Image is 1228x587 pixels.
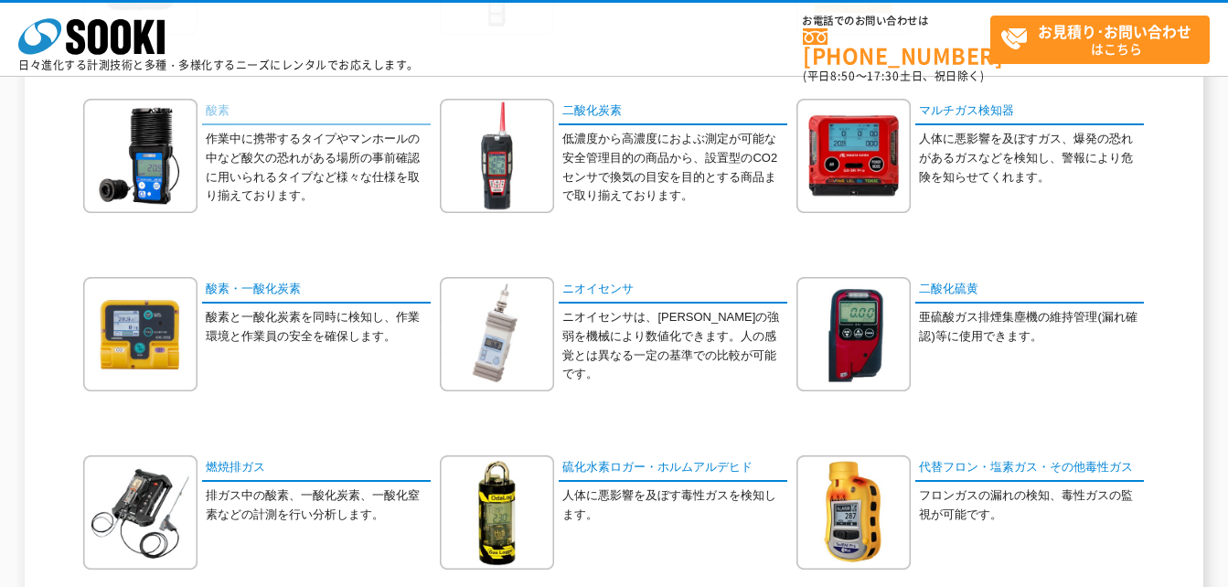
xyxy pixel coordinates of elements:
[1000,16,1209,62] span: はこちら
[440,277,554,391] img: ニオイセンサ
[803,68,984,84] span: (平日 ～ 土日、祝日除く)
[867,68,900,84] span: 17:30
[562,130,787,206] p: 低濃度から高濃度におよぶ測定が可能な安全管理目的の商品から、設置型のCO2センサで換気の目安を目的とする商品まで取り揃えております。
[919,308,1144,347] p: 亜硫酸ガス排煙集塵機の維持管理(漏れ確認)等に使用できます。
[202,99,431,125] a: 酸素
[1038,20,1191,42] strong: お見積り･お問い合わせ
[440,455,554,570] img: 硫化水素ロガー・ホルムアルデヒド
[915,277,1144,304] a: 二酸化硫黄
[919,486,1144,525] p: フロンガスの漏れの検知、毒性ガスの監視が可能です。
[919,130,1144,187] p: 人体に悪影響を及ぼすガス、爆発の恐れがあるガスなどを検知し、警報により危険を知らせてくれます。
[440,99,554,213] img: 二酸化炭素
[796,277,911,391] img: 二酸化硫黄
[559,99,787,125] a: 二酸化炭素
[83,99,198,213] img: 酸素
[830,68,856,84] span: 8:50
[559,277,787,304] a: ニオイセンサ
[206,130,431,206] p: 作業中に携帯するタイプやマンホールの中など酸欠の恐れがある場所の事前確認に用いられるタイプなど様々な仕様を取り揃えております。
[562,486,787,525] p: 人体に悪影響を及ぼす毒性ガスを検知します。
[83,277,198,391] img: 酸素・一酸化炭素
[202,455,431,482] a: 燃焼排ガス
[915,455,1144,482] a: 代替フロン・塩素ガス・その他毒性ガス
[803,16,990,27] span: お電話でのお問い合わせは
[18,59,419,70] p: 日々進化する計測技術と多種・多様化するニーズにレンタルでお応えします。
[796,455,911,570] img: 代替フロン・塩素ガス・その他毒性ガス
[83,455,198,570] img: 燃焼排ガス
[990,16,1210,64] a: お見積り･お問い合わせはこちら
[202,277,431,304] a: 酸素・一酸化炭素
[915,99,1144,125] a: マルチガス検知器
[803,28,990,66] a: [PHONE_NUMBER]
[206,308,431,347] p: 酸素と一酸化炭素を同時に検知し、作業環境と作業員の安全を確保します。
[796,99,911,213] img: マルチガス検知器
[562,308,787,384] p: ニオイセンサは、[PERSON_NAME]の強弱を機械により数値化できます。人の感覚とは異なる一定の基準での比較が可能です。
[559,455,787,482] a: 硫化水素ロガー・ホルムアルデヒド
[206,486,431,525] p: 排ガス中の酸素、一酸化炭素、一酸化窒素などの計測を行い分析します。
